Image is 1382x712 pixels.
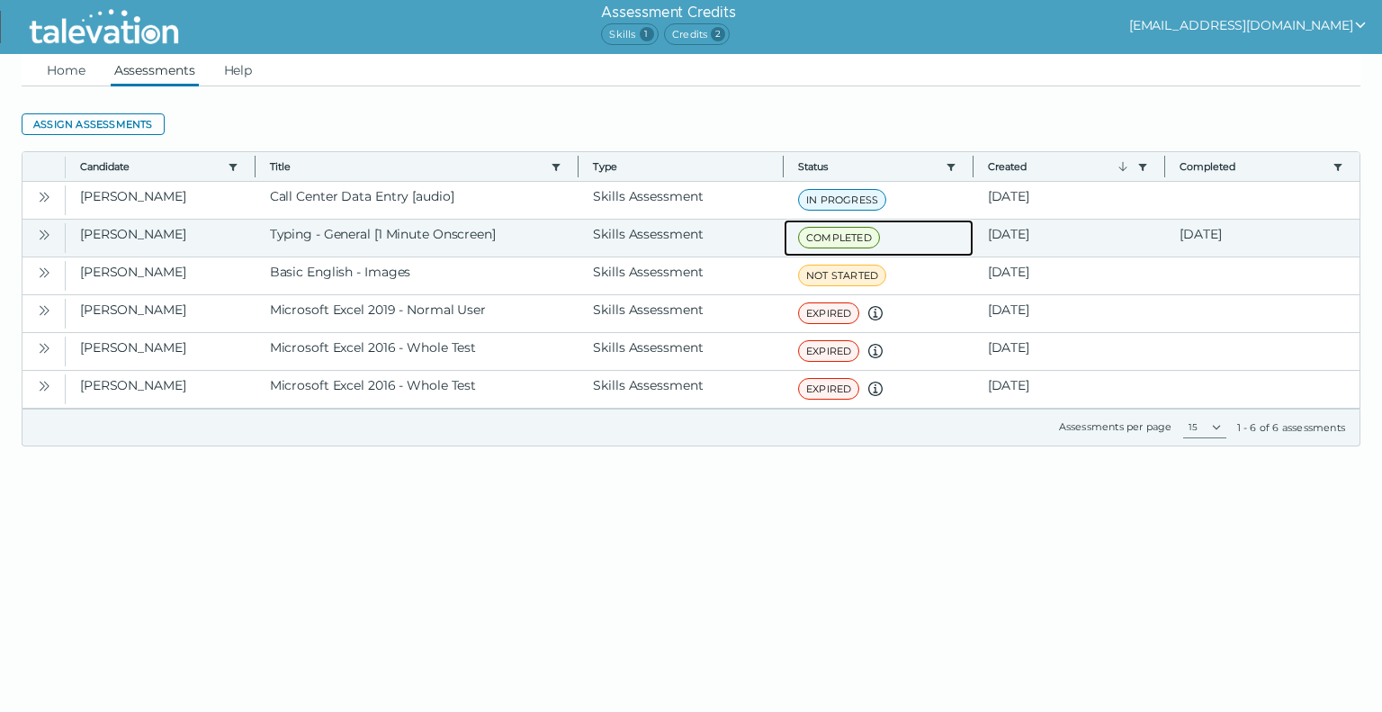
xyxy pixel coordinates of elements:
[270,159,544,174] button: Title
[33,337,55,358] button: Open
[22,5,186,50] img: Talevation_Logo_Transparent_white.png
[579,220,784,257] clr-dg-cell: Skills Assessment
[249,147,261,185] button: Column resize handle
[256,295,579,332] clr-dg-cell: Microsoft Excel 2019 - Normal User
[798,227,880,248] span: COMPLETED
[579,257,784,294] clr-dg-cell: Skills Assessment
[66,257,256,294] clr-dg-cell: [PERSON_NAME]
[1237,420,1345,435] div: 1 - 6 of 6 assessments
[988,159,1131,174] button: Created
[1059,420,1172,433] label: Assessments per page
[798,302,859,324] span: EXPIRED
[664,23,730,45] span: Credits
[37,379,51,393] cds-icon: Open
[640,27,654,41] span: 1
[974,333,1166,370] clr-dg-cell: [DATE]
[579,182,784,219] clr-dg-cell: Skills Assessment
[66,371,256,408] clr-dg-cell: [PERSON_NAME]
[777,147,789,185] button: Column resize handle
[43,54,89,86] a: Home
[1165,220,1360,257] clr-dg-cell: [DATE]
[66,295,256,332] clr-dg-cell: [PERSON_NAME]
[1159,147,1171,185] button: Column resize handle
[256,220,579,257] clr-dg-cell: Typing - General [1 Minute Onscreen]
[601,2,735,23] h6: Assessment Credits
[798,265,886,286] span: NOT STARTED
[974,371,1166,408] clr-dg-cell: [DATE]
[33,223,55,245] button: Open
[593,159,768,174] span: Type
[33,185,55,207] button: Open
[37,266,51,280] cds-icon: Open
[1180,159,1325,174] button: Completed
[798,159,938,174] button: Status
[37,303,51,318] cds-icon: Open
[37,190,51,204] cds-icon: Open
[256,371,579,408] clr-dg-cell: Microsoft Excel 2016 - Whole Test
[33,299,55,320] button: Open
[711,27,725,41] span: 2
[256,257,579,294] clr-dg-cell: Basic English - Images
[111,54,199,86] a: Assessments
[974,295,1166,332] clr-dg-cell: [DATE]
[579,371,784,408] clr-dg-cell: Skills Assessment
[37,228,51,242] cds-icon: Open
[66,220,256,257] clr-dg-cell: [PERSON_NAME]
[967,147,979,185] button: Column resize handle
[579,333,784,370] clr-dg-cell: Skills Assessment
[33,374,55,396] button: Open
[220,54,256,86] a: Help
[798,378,859,400] span: EXPIRED
[572,147,584,185] button: Column resize handle
[37,341,51,356] cds-icon: Open
[579,295,784,332] clr-dg-cell: Skills Assessment
[33,261,55,283] button: Open
[974,182,1166,219] clr-dg-cell: [DATE]
[1129,14,1368,36] button: show user actions
[798,340,859,362] span: EXPIRED
[256,333,579,370] clr-dg-cell: Microsoft Excel 2016 - Whole Test
[66,333,256,370] clr-dg-cell: [PERSON_NAME]
[22,113,165,135] button: Assign assessments
[974,220,1166,257] clr-dg-cell: [DATE]
[798,189,886,211] span: IN PROGRESS
[256,182,579,219] clr-dg-cell: Call Center Data Entry [audio]
[601,23,658,45] span: Skills
[80,159,220,174] button: Candidate
[974,257,1166,294] clr-dg-cell: [DATE]
[66,182,256,219] clr-dg-cell: [PERSON_NAME]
